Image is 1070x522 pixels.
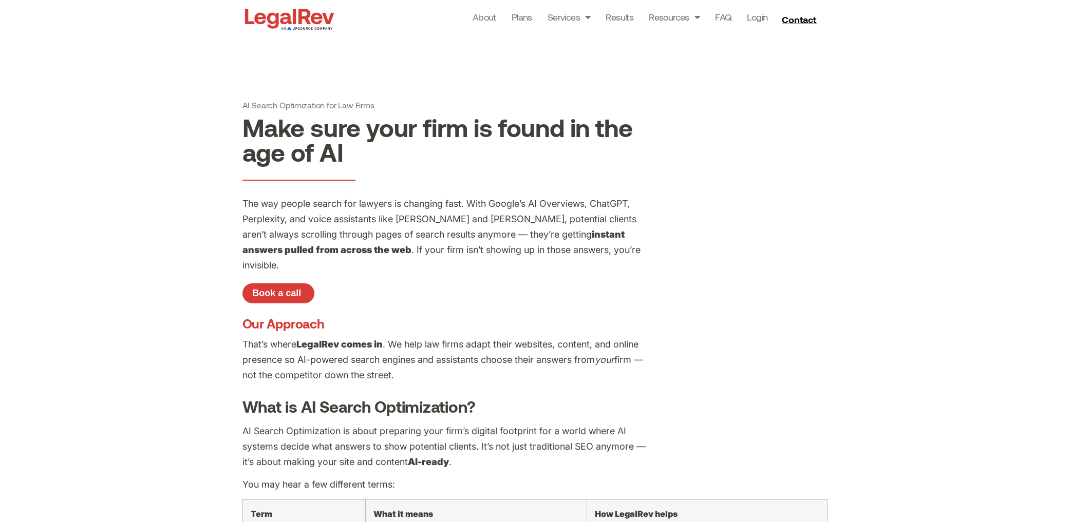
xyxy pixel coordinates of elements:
[778,11,823,28] a: Contact
[747,10,767,24] a: Login
[242,283,314,304] a: Book a call
[649,10,700,24] a: Resources
[715,10,731,24] a: FAQ
[548,10,591,24] a: Services
[242,100,653,110] h1: AI Search Optimization for Law Firms
[242,339,296,350] span: That’s where
[242,426,646,467] span: AI Search Optimization is about preparing your firm’s digital footprint for a world where AI syst...
[242,339,639,365] span: . We help law firms adapt their websites, content, and online presence so AI-powered search engin...
[782,15,816,24] span: Contact
[242,244,641,270] span: . If your firm isn’t showing up in those answers, you’re invisible.
[242,198,636,240] span: The way people search for lawyers is changing fast. With Google’s AI Overviews, ChatGPT, Perplexi...
[473,10,768,29] nav: Menu
[296,339,383,350] b: LegalRev comes in
[242,308,653,332] h3: Our Approach
[606,10,633,24] a: Results
[512,10,532,24] a: Plans
[408,456,449,467] b: AI-ready
[473,10,496,24] a: About
[373,509,433,519] b: What it means
[595,354,614,365] span: your
[251,509,272,519] b: Term
[242,354,643,380] span: firm — not the competitor down the street.
[449,456,452,467] span: .
[242,229,625,255] b: instant answers pulled from across the web
[595,509,678,519] b: How LegalRev helps
[252,288,301,298] span: Book a call
[242,479,395,490] span: You may hear a few different terms:
[242,397,476,416] b: What is AI Search Optimization?
[242,115,653,164] h2: Make sure your firm is found in the age of AI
